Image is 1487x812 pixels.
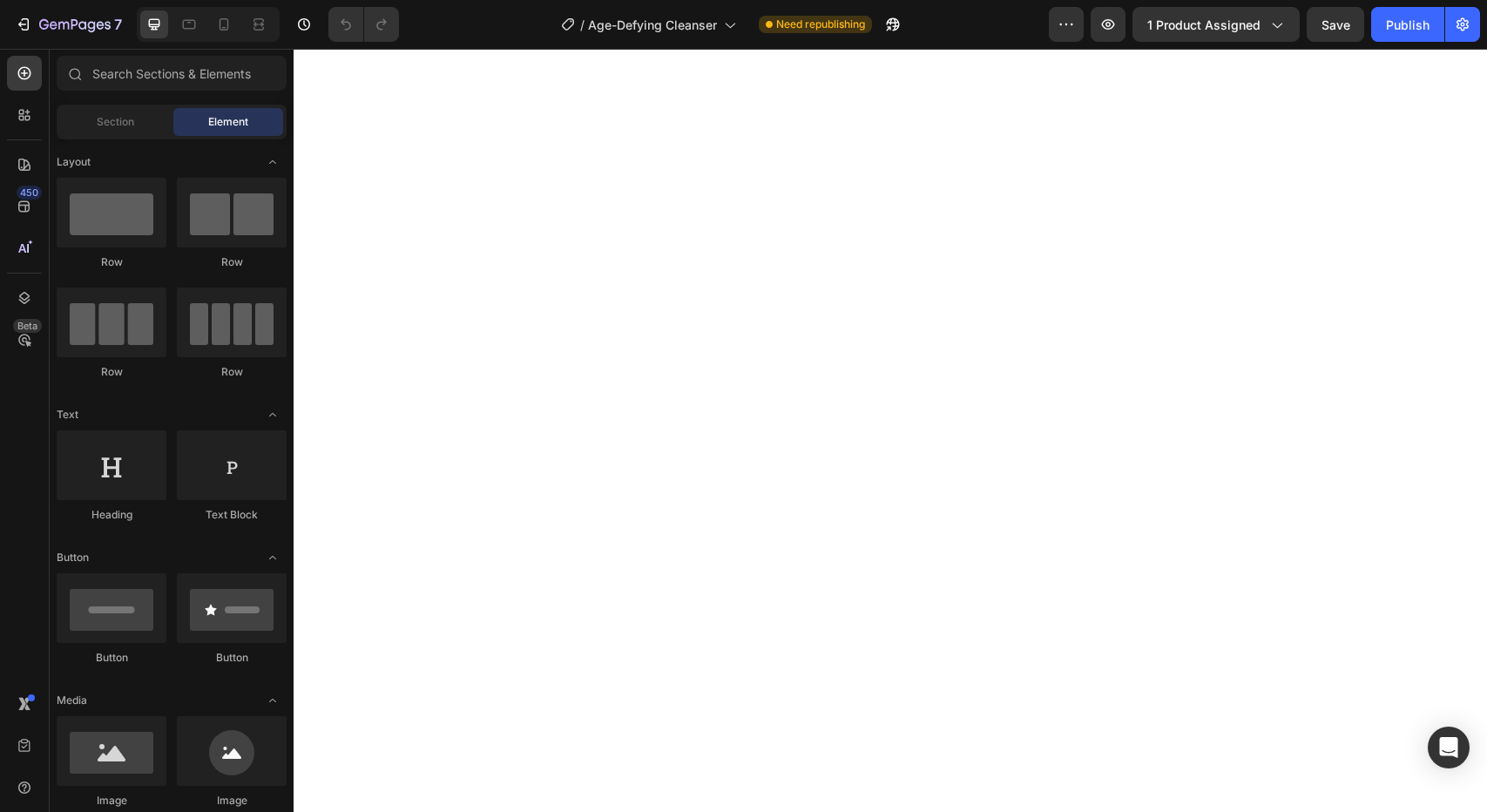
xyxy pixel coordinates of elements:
[177,507,287,523] div: Text Block
[114,14,122,35] p: 7
[1371,7,1444,42] button: Publish
[259,148,287,176] span: Toggle open
[208,114,248,130] span: Element
[1321,17,1350,32] span: Save
[1147,16,1261,34] span: 1 product assigned
[1307,7,1364,42] button: Save
[1428,727,1470,768] div: Open Intercom Messenger
[177,793,287,809] div: Image
[57,56,287,91] input: Search Sections & Elements
[1132,7,1300,42] button: 1 product assigned
[97,114,134,130] span: Section
[57,550,89,565] span: Button
[177,254,287,270] div: Row
[57,693,87,708] span: Media
[259,544,287,572] span: Toggle open
[259,401,287,429] span: Toggle open
[7,7,130,42] button: 7
[57,407,78,423] span: Text
[177,650,287,666] div: Button
[57,793,166,809] div: Image
[177,364,287,380] div: Row
[17,186,42,200] div: 450
[57,254,166,270] div: Row
[259,687,287,714] span: Toggle open
[57,507,166,523] div: Heading
[1386,16,1430,34] div: Publish
[580,16,585,34] span: /
[328,7,399,42] div: Undo/Redo
[294,49,1487,812] iframe: Design area
[57,154,91,170] span: Layout
[13,319,42,333] div: Beta
[588,16,717,34] span: Age-Defying Cleanser
[57,364,166,380] div: Row
[57,650,166,666] div: Button
[776,17,865,32] span: Need republishing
